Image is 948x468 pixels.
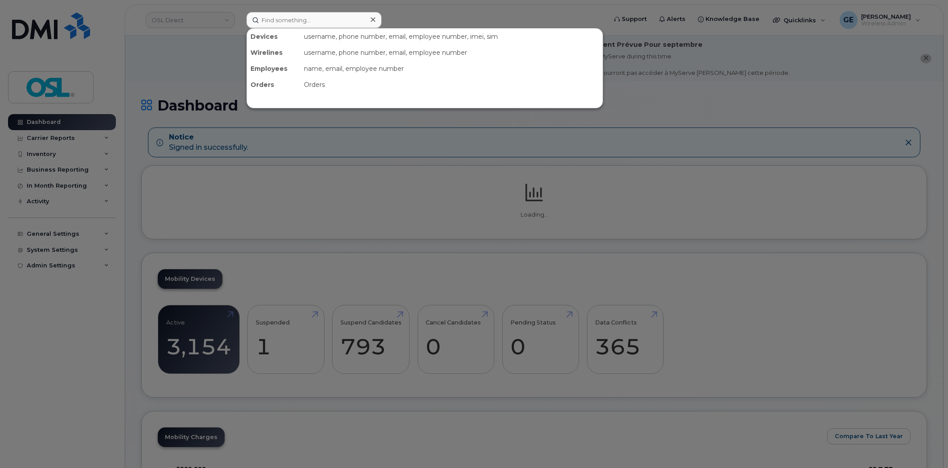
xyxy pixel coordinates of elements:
div: Wirelines [247,45,300,61]
div: name, email, employee number [300,61,603,77]
div: username, phone number, email, employee number [300,45,603,61]
div: username, phone number, email, employee number, imei, sim [300,29,603,45]
div: Orders [300,77,603,93]
div: Orders [247,77,300,93]
div: Devices [247,29,300,45]
div: Employees [247,61,300,77]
